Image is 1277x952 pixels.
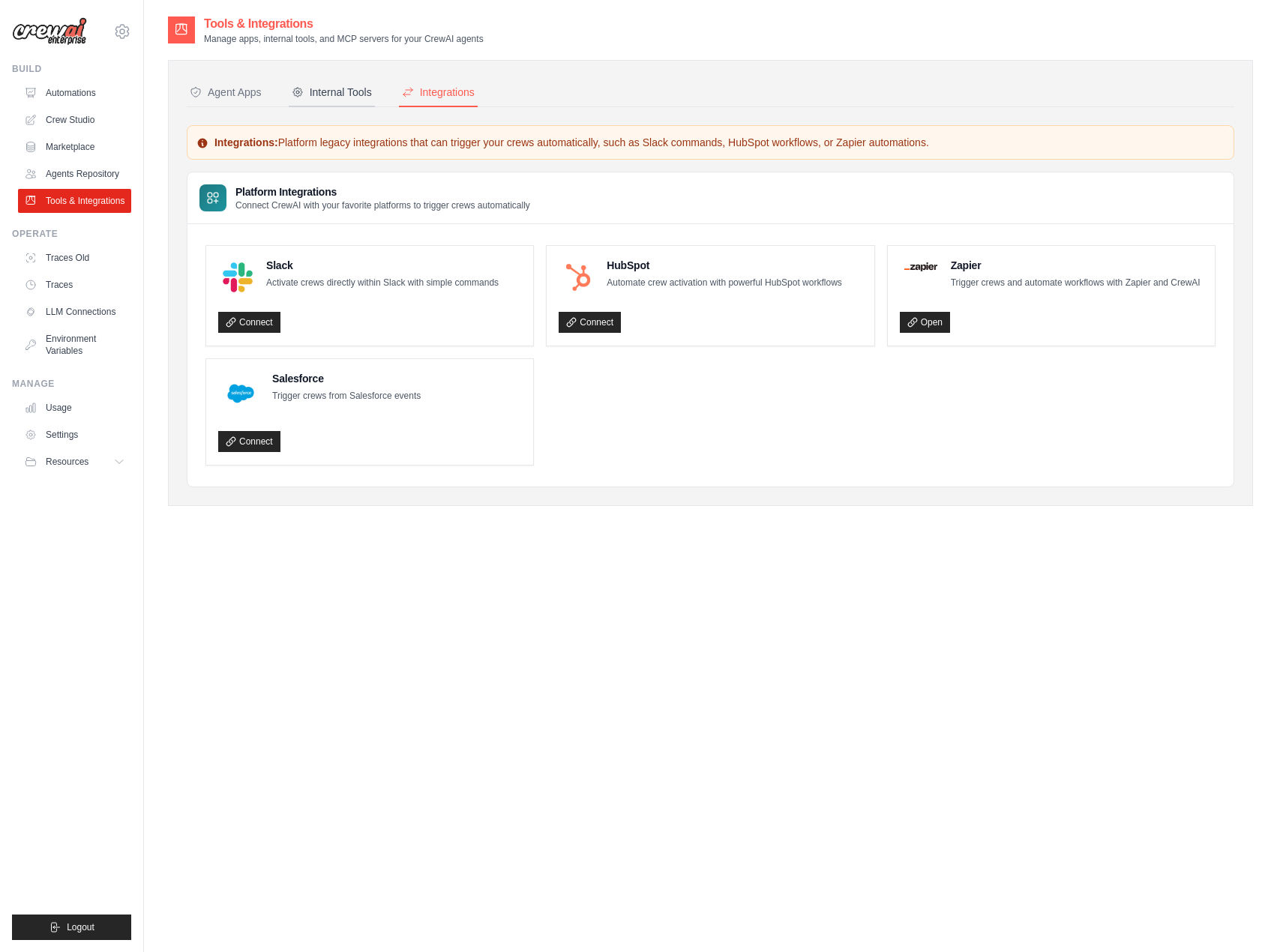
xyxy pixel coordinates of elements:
a: Automations [18,81,131,105]
div: Manage [12,378,131,390]
img: Salesforce Logo [223,376,259,412]
a: Agents Repository [18,162,131,186]
button: Internal Tools [289,79,375,107]
a: Open [900,312,950,333]
a: LLM Connections [18,300,131,324]
a: Settings [18,423,131,447]
button: Logout [12,915,131,940]
a: Traces Old [18,246,131,270]
p: Platform legacy integrations that can trigger your crews automatically, such as Slack commands, H... [196,135,1225,150]
div: Agent Apps [190,85,262,100]
a: Connect [559,312,621,333]
div: Internal Tools [292,85,372,100]
a: Traces [18,273,131,297]
div: Build [12,63,131,75]
h4: Salesforce [272,371,421,386]
span: Resources [46,456,88,468]
h2: Tools & Integrations [204,15,484,33]
button: Agent Apps [187,79,265,107]
a: Usage [18,396,131,420]
span: Logout [67,921,94,933]
img: Zapier Logo [904,262,937,271]
a: Tools & Integrations [18,189,131,213]
p: Manage apps, internal tools, and MCP servers for your CrewAI agents [204,33,484,45]
p: Connect CrewAI with your favorite platforms to trigger crews automatically [235,199,530,211]
p: Trigger crews from Salesforce events [272,389,421,404]
a: Connect [218,312,280,333]
a: Connect [218,431,280,452]
img: HubSpot Logo [563,262,593,292]
h4: HubSpot [607,258,841,273]
a: Crew Studio [18,108,131,132]
div: Operate [12,228,131,240]
img: Logo [12,17,87,46]
a: Environment Variables [18,327,131,363]
p: Activate crews directly within Slack with simple commands [266,276,499,291]
button: Resources [18,450,131,474]
button: Integrations [399,79,478,107]
h3: Platform Integrations [235,184,530,199]
p: Trigger crews and automate workflows with Zapier and CrewAI [951,276,1201,291]
a: Marketplace [18,135,131,159]
h4: Slack [266,258,499,273]
h4: Zapier [951,258,1201,273]
strong: Integrations: [214,136,278,148]
p: Automate crew activation with powerful HubSpot workflows [607,276,841,291]
div: Integrations [402,85,475,100]
img: Slack Logo [223,262,253,292]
